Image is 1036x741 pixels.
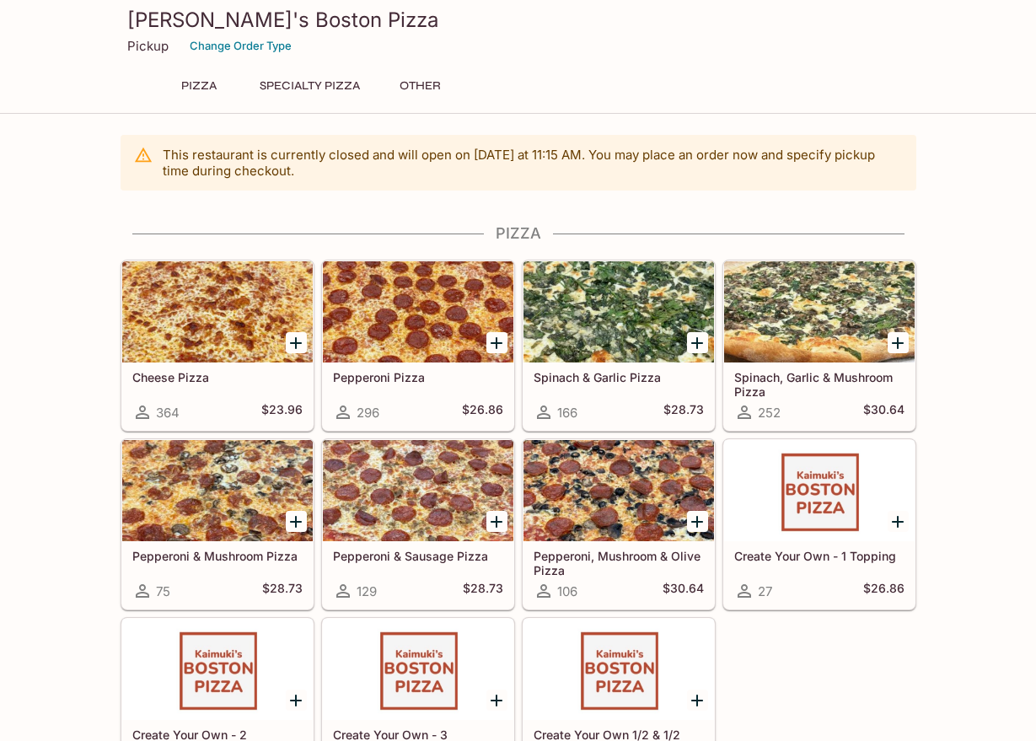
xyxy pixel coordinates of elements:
div: Spinach & Garlic Pizza [523,261,714,362]
button: Add Pepperoni, Mushroom & Olive Pizza [687,511,708,532]
span: 129 [357,583,377,599]
a: Pepperoni, Mushroom & Olive Pizza106$30.64 [523,439,715,609]
button: Add Spinach & Garlic Pizza [687,332,708,353]
a: Create Your Own - 1 Topping27$26.86 [723,439,915,609]
h3: [PERSON_NAME]'s Boston Pizza [127,7,910,33]
button: Pizza [161,74,237,98]
span: 296 [357,405,379,421]
span: 166 [557,405,577,421]
button: Specialty Pizza [250,74,369,98]
div: Pepperoni, Mushroom & Olive Pizza [523,440,714,541]
button: Add Pepperoni Pizza [486,332,507,353]
button: Add Create Your Own - 3 Toppings [486,690,507,711]
h5: Pepperoni & Mushroom Pizza [132,549,303,563]
h5: $28.73 [663,402,704,422]
button: Change Order Type [182,33,299,59]
h5: $26.86 [863,581,904,601]
h5: $30.64 [863,402,904,422]
div: Create Your Own - 2 Toppings [122,619,313,720]
a: Spinach, Garlic & Mushroom Pizza252$30.64 [723,260,915,431]
h5: Cheese Pizza [132,370,303,384]
p: This restaurant is currently closed and will open on [DATE] at 11:15 AM . You may place an order ... [163,147,903,179]
div: Create Your Own - 3 Toppings [323,619,513,720]
span: 27 [758,583,772,599]
a: Cheese Pizza364$23.96 [121,260,314,431]
a: Spinach & Garlic Pizza166$28.73 [523,260,715,431]
button: Add Cheese Pizza [286,332,307,353]
h5: $30.64 [663,581,704,601]
button: Add Pepperoni & Sausage Pizza [486,511,507,532]
h5: Create Your Own - 1 Topping [734,549,904,563]
h5: Pepperoni Pizza [333,370,503,384]
h5: Pepperoni, Mushroom & Olive Pizza [534,549,704,577]
h5: $28.73 [262,581,303,601]
a: Pepperoni & Mushroom Pizza75$28.73 [121,439,314,609]
button: Add Create Your Own 1/2 & 1/2 Combo! [687,690,708,711]
div: Create Your Own 1/2 & 1/2 Combo! [523,619,714,720]
h5: $23.96 [261,402,303,422]
span: 252 [758,405,781,421]
button: Add Spinach, Garlic & Mushroom Pizza [888,332,909,353]
div: Pepperoni & Mushroom Pizza [122,440,313,541]
div: Pepperoni Pizza [323,261,513,362]
h4: Pizza [121,224,916,243]
div: Cheese Pizza [122,261,313,362]
div: Create Your Own - 1 Topping [724,440,915,541]
span: 106 [557,583,577,599]
span: 364 [156,405,180,421]
span: 75 [156,583,170,599]
a: Pepperoni & Sausage Pizza129$28.73 [322,439,514,609]
h5: Spinach & Garlic Pizza [534,370,704,384]
div: Pepperoni & Sausage Pizza [323,440,513,541]
h5: $28.73 [463,581,503,601]
h5: Pepperoni & Sausage Pizza [333,549,503,563]
button: Add Pepperoni & Mushroom Pizza [286,511,307,532]
p: Pickup [127,38,169,54]
a: Pepperoni Pizza296$26.86 [322,260,514,431]
button: Add Create Your Own - 2 Toppings [286,690,307,711]
button: Add Create Your Own - 1 Topping [888,511,909,532]
button: Other [383,74,459,98]
h5: Spinach, Garlic & Mushroom Pizza [734,370,904,398]
h5: $26.86 [462,402,503,422]
div: Spinach, Garlic & Mushroom Pizza [724,261,915,362]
